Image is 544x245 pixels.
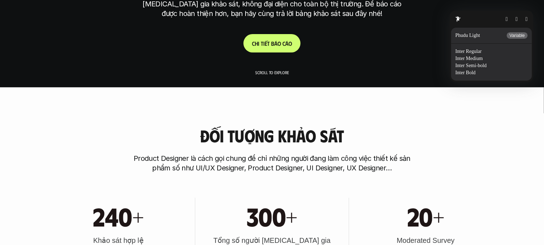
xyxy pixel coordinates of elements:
span: t [267,40,270,47]
span: ế [265,40,267,47]
h1: 300+ [247,201,297,231]
span: o [277,40,281,47]
span: h [255,40,258,47]
a: Chitiếtbáocáo [243,34,301,53]
span: c [282,40,285,47]
span: i [263,40,265,47]
h1: 20+ [407,201,444,231]
span: i [258,40,259,47]
span: o [288,40,292,47]
span: á [285,40,288,47]
p: Product Designer là cách gọi chung để chỉ những người đang làm công việc thiết kế sản phẩm số như... [130,154,414,173]
span: á [274,40,277,47]
h3: Đối tượng khảo sát [200,126,344,145]
h1: 240+ [93,201,144,231]
p: Scroll to explore [255,70,289,75]
span: t [261,40,263,47]
span: C [252,40,255,47]
span: b [271,40,274,47]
